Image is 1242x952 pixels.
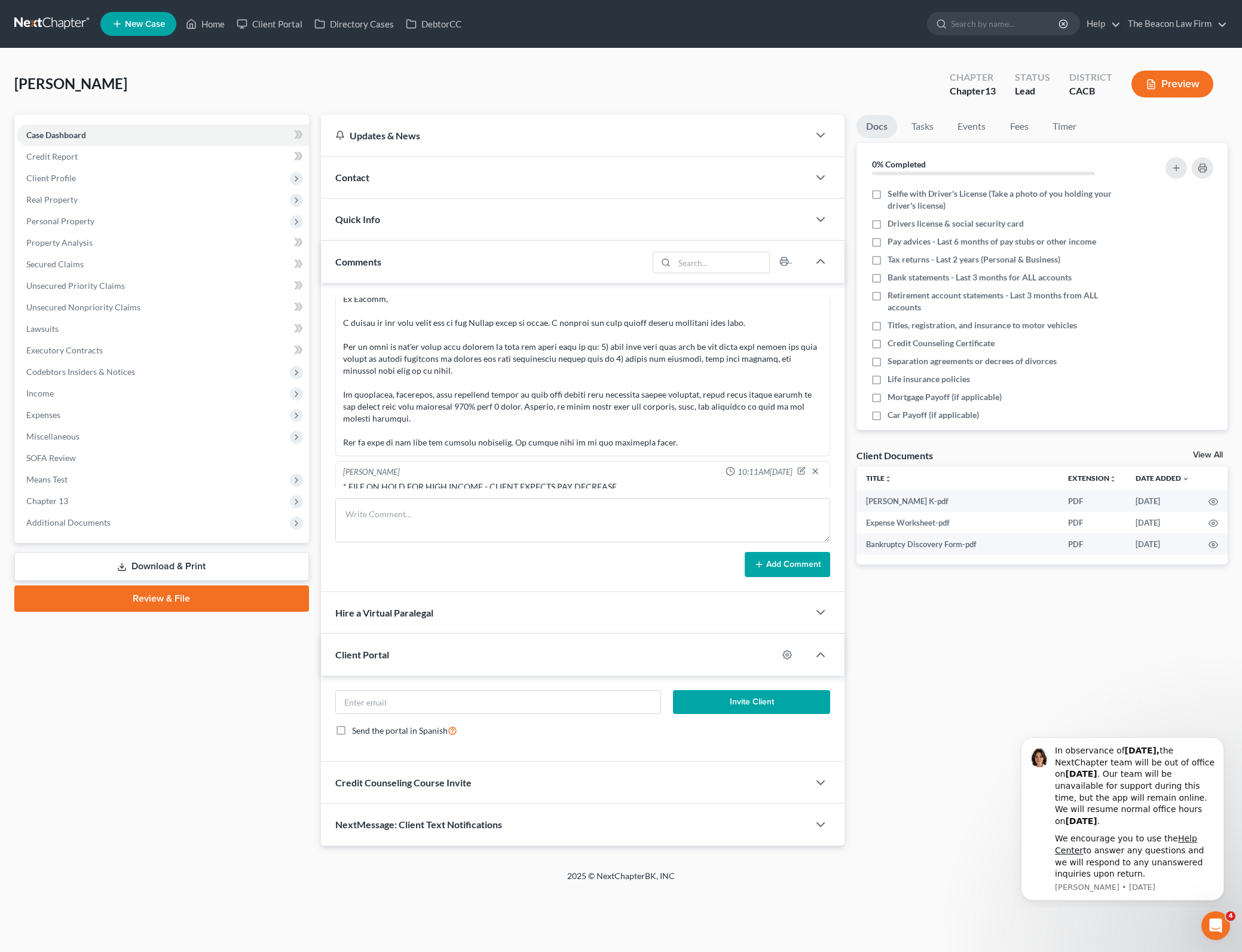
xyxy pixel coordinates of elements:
span: 13 [985,85,996,96]
td: Expense Worksheet-pdf [856,512,1059,533]
a: Extensionunfold_more [1068,474,1116,483]
a: Download & Print [14,553,309,581]
span: Separation agreements or decrees of divorces [888,355,1057,367]
span: Lawsuits [26,324,59,334]
span: Unsecured Priority Claims [26,280,125,291]
span: Unsecured Nonpriority Claims [26,302,140,312]
td: PDF [1059,512,1126,533]
span: Expenses [26,410,60,420]
a: Date Added expand_more [1136,474,1189,483]
div: District [1069,71,1112,84]
a: Help [1081,13,1121,35]
span: NextMessage: Client Text Notifications [335,819,502,830]
span: 4 [1226,911,1235,921]
span: Drivers license & social security card [888,218,1024,230]
span: Mortgage Payoff (if applicable) [888,391,1002,403]
span: Credit Counseling Certificate [888,337,995,349]
a: Fees [1000,115,1038,138]
span: Hire a Virtual Paralegal [335,607,433,618]
a: SOFA Review [17,447,309,469]
span: Tax returns - Last 2 years (Personal & Business) [888,254,1060,266]
span: Client Profile [26,173,76,183]
iframe: Intercom live chat [1201,911,1230,940]
a: Review & File [14,585,309,612]
div: * FILE ON HOLD FOR HIGH INCOME - CLIENT EXPECTS PAY DECREASE [343,481,823,493]
div: Updates & News [335,129,795,142]
td: PDF [1059,533,1126,555]
span: New Case [125,20,165,29]
td: [DATE] [1126,533,1199,555]
a: Docs [856,115,897,138]
a: Events [948,115,995,138]
a: Titleunfold_more [866,474,892,483]
td: Bankruptcy Discovery Form-pdf [856,533,1059,555]
a: Tasks [902,115,943,138]
a: Unsecured Priority Claims [17,275,309,297]
i: expand_more [1182,475,1189,483]
span: Comments [335,256,381,267]
span: SOFA Review [26,453,76,463]
td: [DATE] [1126,490,1199,512]
iframe: Intercom notifications message [1003,727,1242,908]
span: Send the portal in Spanish [352,725,448,736]
div: 2025 © NextChapterBK, INC [280,870,962,892]
button: Invite Client [673,690,830,714]
a: The Beacon Law Firm [1122,13,1227,35]
span: Credit Counseling Course Invite [335,777,472,788]
div: Lead [1015,84,1050,98]
span: Bank statements - Last 3 months for ALL accounts [888,271,1072,283]
span: Secured Claims [26,259,84,269]
div: Chapter [950,71,996,84]
span: Case Dashboard [26,130,86,140]
span: Selfie with Driver's License (Take a photo of you holding your driver's license) [888,188,1124,212]
span: Property Analysis [26,237,93,248]
span: Retirement account statements - Last 3 months from ALL accounts [888,289,1124,313]
span: Chapter 13 [26,496,68,506]
div: CACB [1069,84,1112,98]
a: Case Dashboard [17,124,309,146]
span: Quick Info [335,213,380,225]
span: Client Portal [335,649,389,660]
span: Executory Contracts [26,345,103,355]
a: Client Portal [231,13,308,35]
input: Search by name... [951,13,1060,35]
a: Lawsuits [17,318,309,340]
button: Add Comment [745,552,830,577]
span: Car Payoff (if applicable) [888,409,979,421]
span: [PERSON_NAME] [14,75,127,92]
a: Timer [1043,115,1086,138]
div: Client Documents [856,449,933,462]
div: Chapter [950,84,996,98]
span: Miscellaneous [26,431,79,441]
input: Search... [675,252,770,273]
span: 10:11AM[DATE] [738,466,793,478]
a: DebtorCC [400,13,467,35]
strong: 0% Completed [872,159,926,169]
a: Home [180,13,231,35]
td: PDF [1059,490,1126,512]
i: unfold_more [885,475,892,483]
div: Status [1015,71,1050,84]
td: [DATE] [1126,512,1199,533]
span: Credit Report [26,151,78,161]
span: Real Property [26,194,78,205]
span: Codebtors Insiders & Notices [26,367,135,377]
span: Life insurance policies [888,373,970,385]
span: Contact [335,172,369,183]
div: [PERSON_NAME] [343,466,400,478]
a: Unsecured Nonpriority Claims [17,297,309,318]
a: Executory Contracts [17,340,309,361]
td: [PERSON_NAME] K-pdf [856,490,1059,512]
span: Additional Documents [26,517,111,527]
a: Credit Report [17,146,309,167]
span: Means Test [26,474,68,484]
button: Preview [1131,71,1213,97]
a: Property Analysis [17,232,309,254]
